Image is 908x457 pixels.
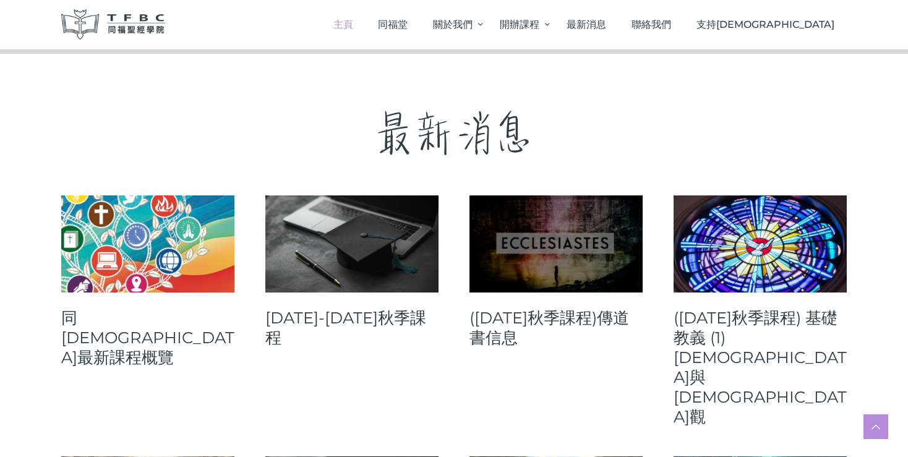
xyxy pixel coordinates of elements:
a: ([DATE]秋季課程)傳道書信息 [469,308,643,348]
p: 最新消息 [61,97,847,171]
img: 同福聖經學院 TFBC [61,9,165,40]
a: 聯絡我們 [619,6,684,43]
a: [DATE]-[DATE]秋季課程 [265,308,439,348]
a: ([DATE]秋季課程) 基礎教義 (1) [DEMOGRAPHIC_DATA]與[DEMOGRAPHIC_DATA]觀 [674,308,847,427]
a: 最新消息 [554,6,619,43]
span: 最新消息 [567,19,606,30]
a: 同福堂 [366,6,421,43]
span: 關於我們 [433,19,473,30]
span: 開辦課程 [500,19,539,30]
span: 聯絡我們 [632,19,671,30]
span: 同福堂 [378,19,408,30]
span: 主頁 [333,19,353,30]
a: Scroll to top [863,414,888,439]
a: 主頁 [320,6,366,43]
a: 同[DEMOGRAPHIC_DATA]最新課程概覽 [61,308,234,367]
a: 支持[DEMOGRAPHIC_DATA] [683,6,847,43]
span: 支持[DEMOGRAPHIC_DATA] [696,19,834,30]
a: 開辦課程 [487,6,554,43]
a: 關於我們 [420,6,487,43]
